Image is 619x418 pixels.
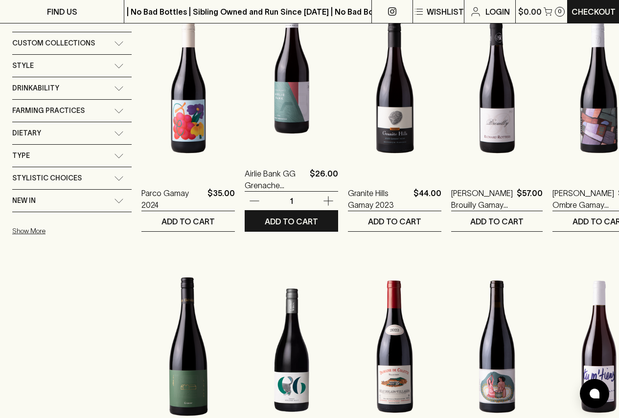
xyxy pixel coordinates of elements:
span: Dietary [12,127,41,139]
p: FIND US [47,6,77,18]
p: ADD TO CART [265,216,318,227]
button: Show More [12,221,140,241]
span: Drinkability [12,82,59,94]
p: ADD TO CART [470,216,524,227]
div: Custom Collections [12,32,132,54]
span: Farming Practices [12,105,85,117]
span: Stylistic Choices [12,172,82,184]
button: ADD TO CART [451,211,543,231]
p: ADD TO CART [161,216,215,227]
a: Parco Gamay 2024 [141,187,204,211]
a: Airlie Bank GG Grenache Gamay 2024 [245,168,306,191]
div: Type [12,145,132,167]
img: Granite Hills Gamay 2023 [348,1,441,173]
a: Granite Hills Gamay 2023 [348,187,410,211]
p: $57.00 [517,187,543,211]
p: Checkout [572,6,616,18]
button: ADD TO CART [245,211,338,231]
a: [PERSON_NAME] Brouilly Gamay 2023 [451,187,513,211]
img: Parco Gamay 2024 [141,1,235,173]
p: 1 [280,196,303,206]
span: Custom Collections [12,37,95,49]
p: $0.00 [518,6,542,18]
div: Style [12,55,132,77]
div: Stylistic Choices [12,167,132,189]
button: ADD TO CART [348,211,441,231]
span: Style [12,60,34,72]
p: ADD TO CART [368,216,421,227]
p: Wishlist [427,6,464,18]
p: $26.00 [310,168,338,191]
p: 0 [558,9,562,14]
div: New In [12,190,132,212]
span: New In [12,195,36,207]
p: Login [485,6,510,18]
img: Richard Rottiers Brouilly Gamay 2023 [451,1,543,173]
img: bubble-icon [590,389,599,398]
p: $44.00 [413,187,441,211]
div: Farming Practices [12,100,132,122]
a: [PERSON_NAME] Ombre Gamay 2023 [552,187,614,211]
p: $35.00 [207,187,235,211]
div: Dietary [12,122,132,144]
span: Type [12,150,30,162]
button: ADD TO CART [141,211,235,231]
div: Drinkability [12,77,132,99]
